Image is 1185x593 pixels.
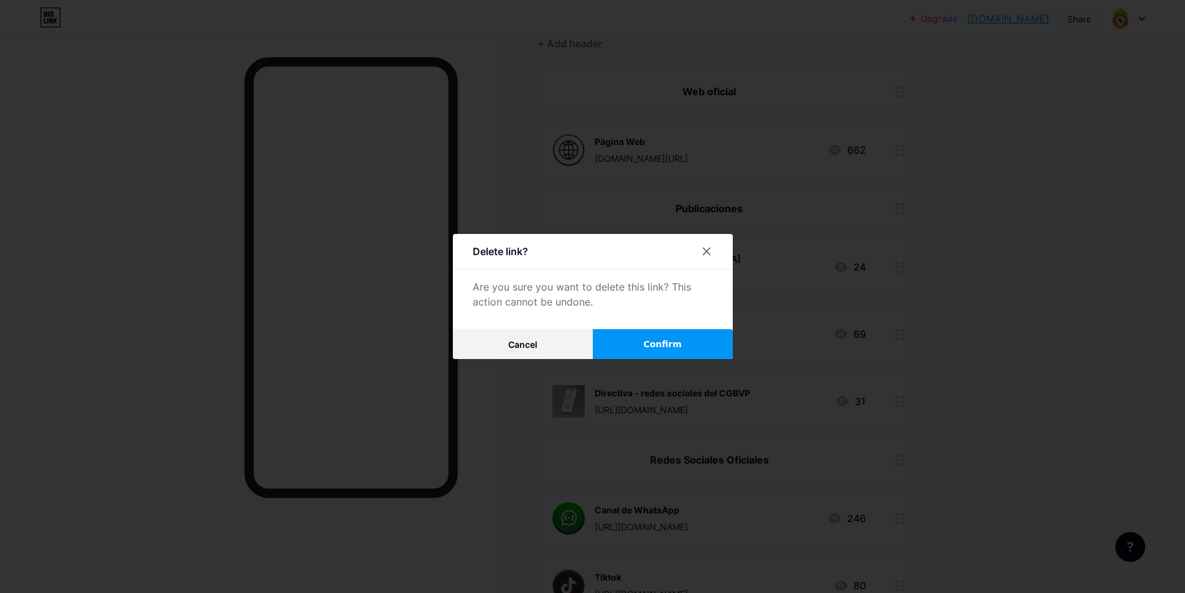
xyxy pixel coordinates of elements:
span: Confirm [643,338,682,351]
div: Delete link? [473,244,528,259]
div: Are you sure you want to delete this link? This action cannot be undone. [473,279,713,309]
button: Cancel [453,329,593,359]
span: Cancel [508,339,537,350]
button: Confirm [593,329,733,359]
